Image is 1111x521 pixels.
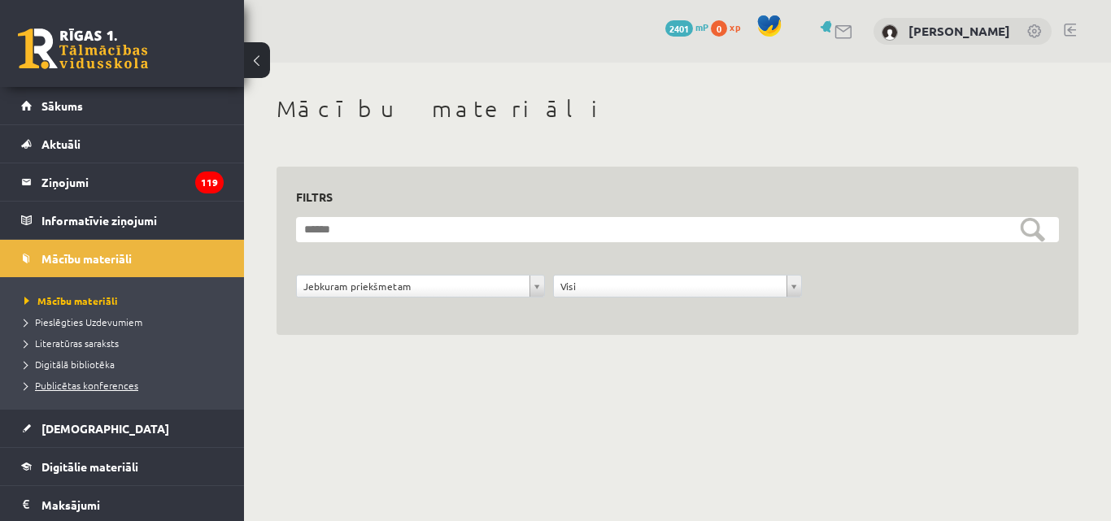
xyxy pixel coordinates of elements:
a: Jebkuram priekšmetam [297,276,544,297]
span: Aktuāli [41,137,81,151]
span: mP [695,20,708,33]
h1: Mācību materiāli [277,95,1078,123]
a: Ziņojumi119 [21,163,224,201]
a: Digitālā bibliotēka [24,357,228,371]
a: Rīgas 1. Tālmācības vidusskola [18,28,148,69]
span: Jebkuram priekšmetam [303,276,523,297]
a: 0 xp [711,20,748,33]
span: Literatūras saraksts [24,336,119,350]
img: Anna Bukovska [882,24,898,41]
span: Visi [560,276,780,297]
a: Informatīvie ziņojumi [21,202,224,239]
span: [DEMOGRAPHIC_DATA] [41,421,169,436]
legend: Informatīvie ziņojumi [41,202,224,239]
span: Mācību materiāli [24,294,118,307]
span: 0 [711,20,727,37]
a: Literatūras saraksts [24,336,228,350]
span: 2401 [665,20,693,37]
span: xp [730,20,740,33]
a: Visi [554,276,801,297]
a: Digitālie materiāli [21,448,224,485]
span: Pieslēgties Uzdevumiem [24,315,142,328]
i: 119 [195,171,224,193]
a: Pieslēgties Uzdevumiem [24,315,228,329]
span: Publicētas konferences [24,379,138,392]
a: Mācību materiāli [21,240,224,277]
a: Sākums [21,87,224,124]
a: Publicētas konferences [24,378,228,393]
a: 2401 mP [665,20,708,33]
span: Digitālie materiāli [41,459,138,474]
a: Mācību materiāli [24,293,228,308]
a: [PERSON_NAME] [908,23,1010,39]
span: Digitālā bibliotēka [24,358,115,371]
legend: Ziņojumi [41,163,224,201]
h3: Filtrs [296,186,1039,208]
span: Sākums [41,98,83,113]
a: Aktuāli [21,125,224,163]
span: Mācību materiāli [41,251,132,266]
a: [DEMOGRAPHIC_DATA] [21,410,224,447]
